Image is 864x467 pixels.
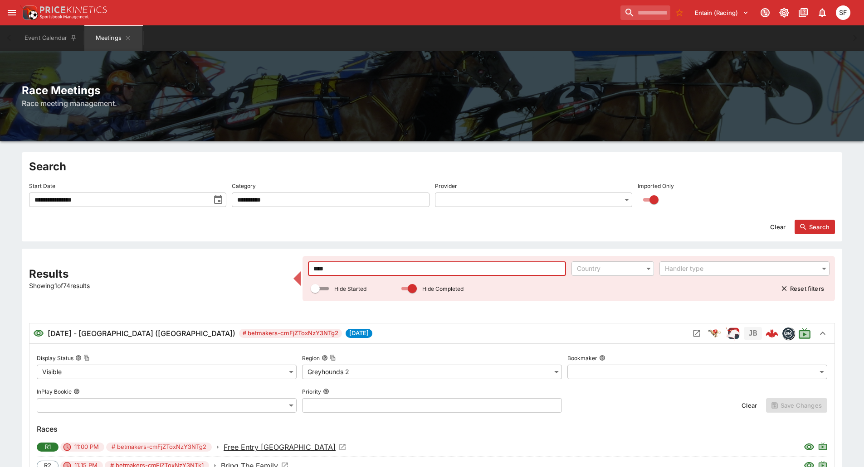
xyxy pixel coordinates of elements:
p: Hide Completed [422,285,464,293]
p: Start Date [29,182,55,190]
button: Clear [765,220,791,234]
button: Reset filters [776,281,830,296]
div: betmakers [782,327,795,340]
button: Documentation [795,5,811,21]
button: Event Calendar [19,25,83,51]
img: betmakers.png [782,327,794,339]
p: Bookmaker [567,354,597,362]
h2: Search [29,159,835,173]
h6: Race meeting management. [22,98,842,109]
button: Priority [323,388,329,395]
span: R1 [39,443,56,452]
p: InPlay Bookie [37,388,72,395]
svg: Visible [804,442,815,453]
h6: [DATE] - [GEOGRAPHIC_DATA] ([GEOGRAPHIC_DATA]) [48,328,235,339]
button: Clear [736,398,762,413]
p: Imported Only [638,182,674,190]
svg: Live [798,327,811,340]
h6: Races [37,424,827,434]
button: open drawer [4,5,20,21]
div: Handler type [665,264,815,273]
p: Hide Started [334,285,366,293]
button: Search [795,220,835,234]
img: racing.png [726,326,740,341]
button: toggle date time picker [210,192,226,208]
p: Category [232,182,256,190]
div: Jetbet not yet mapped [744,327,762,340]
button: Display StatusCopy To Clipboard [75,355,82,361]
button: InPlay Bookie [73,388,80,395]
img: PriceKinetics Logo [20,4,38,22]
span: # betmakers-cmFjZToxNzY3NTg2 [106,443,212,452]
img: Sportsbook Management [40,15,89,19]
button: RegionCopy To Clipboard [322,355,328,361]
button: Bookmaker [599,355,605,361]
svg: Visible [33,328,44,339]
h2: Results [29,267,288,281]
img: greyhound_racing.png [708,326,722,341]
h2: Race Meetings [22,83,842,97]
svg: Live [818,442,827,451]
p: Display Status [37,354,73,362]
div: greyhound_racing [708,326,722,341]
button: Copy To Clipboard [83,355,90,361]
input: search [620,5,670,20]
button: Toggle light/dark mode [776,5,792,21]
p: Showing 1 of 74 results [29,281,288,290]
img: logo-cerberus--red.svg [766,327,778,340]
span: # betmakers-cmFjZToxNzY3NTg2 [239,329,342,338]
button: No Bookmarks [672,5,687,20]
p: Priority [302,388,321,395]
button: Sugaluopea Filipaina [833,3,853,23]
button: Open Meeting [689,326,704,341]
button: Select Tenant [689,5,754,20]
p: Provider [435,182,457,190]
img: PriceKinetics [40,6,107,13]
div: Greyhounds 2 [302,365,562,379]
button: Copy To Clipboard [330,355,336,361]
div: Sugaluopea Filipaina [836,5,850,20]
a: Open Event [224,442,347,453]
span: 11:00 PM [69,443,104,452]
div: ParallelRacing Handler [726,326,740,341]
span: [DATE] [346,329,372,338]
button: Connected to PK [757,5,773,21]
button: Meetings [84,25,142,51]
button: Notifications [814,5,830,21]
p: Region [302,354,320,362]
div: Visible [37,365,297,379]
p: Free Entry [GEOGRAPHIC_DATA] [224,442,336,453]
div: Country [577,264,639,273]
